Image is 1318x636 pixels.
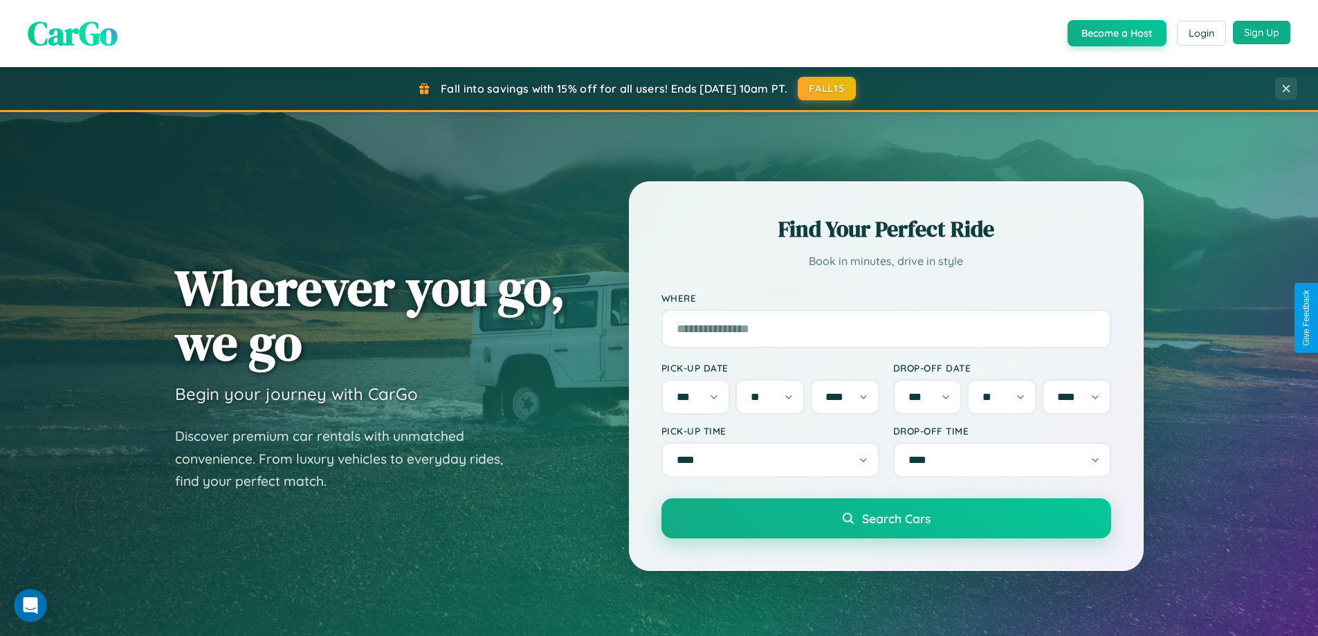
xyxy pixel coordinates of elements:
p: Book in minutes, drive in style [661,251,1111,271]
span: Fall into savings with 15% off for all users! Ends [DATE] 10am PT. [441,82,787,96]
label: Pick-up Time [661,425,879,437]
label: Drop-off Date [893,362,1111,374]
button: FALL15 [798,77,856,100]
button: Search Cars [661,498,1111,538]
label: Pick-up Date [661,362,879,374]
p: Discover premium car rentals with unmatched convenience. From luxury vehicles to everyday rides, ... [175,425,521,493]
div: Give Feedback [1301,290,1311,346]
label: Drop-off Time [893,425,1111,437]
button: Login [1177,21,1226,46]
button: Become a Host [1068,20,1166,46]
h1: Wherever you go, we go [175,260,565,370]
iframe: Intercom live chat [14,589,47,622]
h3: Begin your journey with CarGo [175,383,418,404]
h2: Find Your Perfect Ride [661,214,1111,244]
span: CarGo [28,10,118,56]
label: Where [661,292,1111,304]
button: Sign Up [1233,21,1290,44]
span: Search Cars [862,511,931,526]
